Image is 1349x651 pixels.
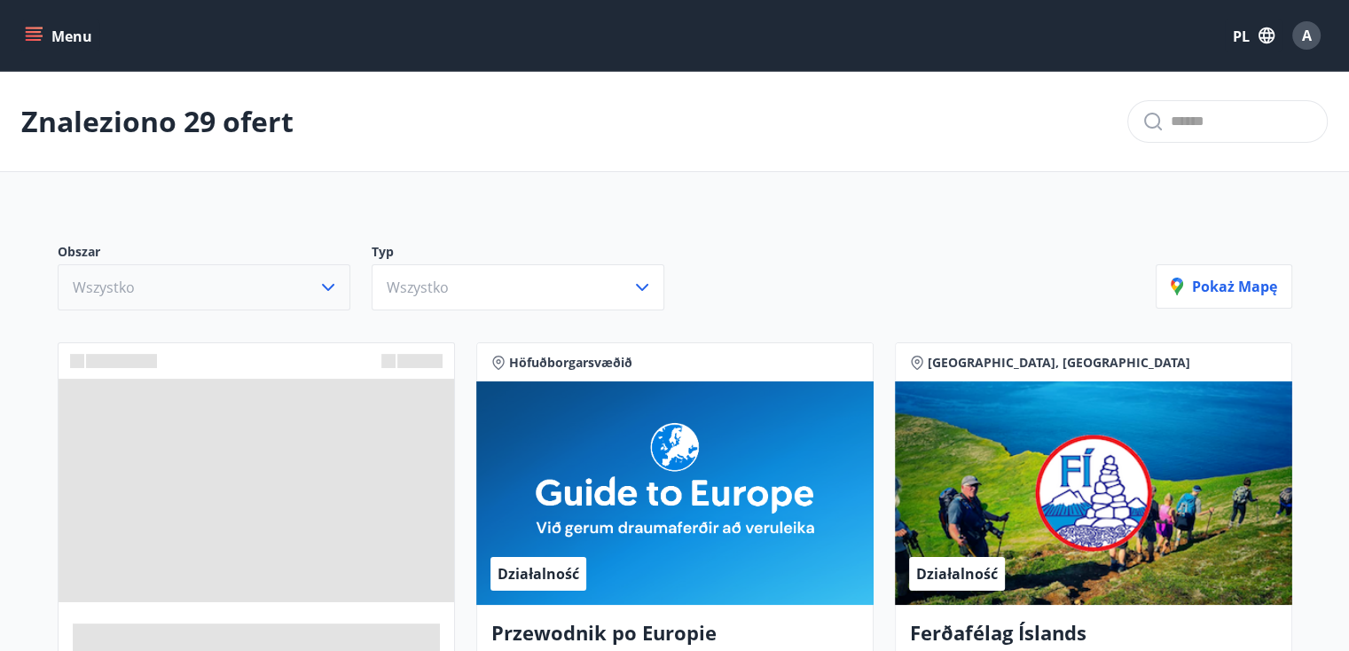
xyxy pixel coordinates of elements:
button: menu [21,20,99,51]
font: Przewodnik po Europie [491,619,717,646]
font: Höfuðborgarsvæðið [509,354,632,371]
font: [GEOGRAPHIC_DATA], [GEOGRAPHIC_DATA] [928,354,1190,371]
font: Ferðafélag Íslands [910,619,1086,646]
font: Wszystko [73,278,135,297]
button: Pokaż mapę [1156,264,1292,309]
font: PL [1233,27,1250,46]
button: A [1285,14,1328,57]
button: PL [1225,19,1282,52]
button: Wszystko [58,264,350,310]
font: Znaleziono 29 ofert [21,102,294,140]
font: Pokaż mapę [1192,277,1277,296]
font: Wszystko [387,278,449,297]
font: Działalność [916,564,998,584]
font: Typ [372,243,394,260]
font: Obszar [58,243,100,260]
font: A [1302,26,1312,45]
font: Działalność [498,564,579,584]
button: Wszystko [372,264,664,310]
font: Menu [51,27,92,46]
